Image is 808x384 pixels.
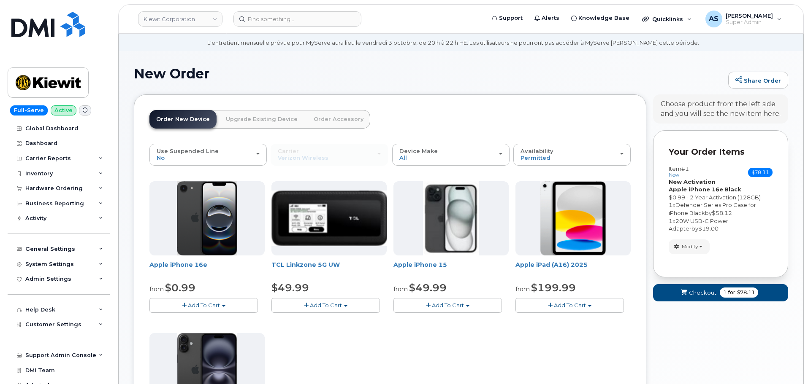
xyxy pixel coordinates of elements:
span: $0.99 [165,282,195,294]
small: from [515,285,530,293]
a: Apple iPhone 16e [149,261,207,269]
small: from [393,285,408,293]
a: Knowledge Base [565,10,635,27]
span: $19.00 [698,225,719,232]
span: Knowledge Base [578,14,629,22]
small: from [149,285,164,293]
span: Alerts [542,14,559,22]
button: Add To Cart [393,298,502,313]
button: Use Suspended Line No [149,144,267,166]
span: $78.11 [737,289,755,296]
strong: Black [724,186,741,193]
strong: New Activation [669,178,716,185]
div: $0.99 - 2 Year Activation (128GB) [669,193,773,201]
span: [PERSON_NAME] [726,12,773,19]
span: Super Admin [726,19,773,26]
img: linkzone5g.png [271,191,387,246]
input: Find something... [233,11,361,27]
span: Availability [521,148,553,154]
a: Apple iPhone 15 [393,261,447,269]
div: Choose product from the left side and you will see the new item here. [661,99,781,119]
div: x by [669,217,773,233]
span: Modify [682,243,698,250]
span: Quicklinks [652,16,683,22]
button: Add To Cart [515,298,624,313]
h3: Item [669,166,689,178]
span: Use Suspended Line [157,148,219,154]
div: Apple iPad (A16) 2025 [515,260,631,277]
h1: New Order [134,66,724,81]
button: Modify [669,239,710,254]
div: Apple iPhone 15 [393,260,509,277]
p: Your Order Items [669,146,773,158]
span: No [157,154,165,161]
span: Add To Cart [554,302,586,309]
strong: Apple iPhone 16e [669,186,723,193]
a: TCL Linkzone 5G UW [271,261,340,269]
span: All [399,154,407,161]
span: 20W USB-C Power Adapter [669,218,728,232]
div: Apple iPhone 16e [149,260,265,277]
span: $78.11 [748,168,773,177]
a: Alerts [529,10,565,27]
small: new [669,172,679,178]
div: x by [669,201,773,217]
a: Share Order [728,72,788,89]
div: MyServe scheduled maintenance will occur [DATE][DATE] 8:00 PM - 10:00 PM Eastern. Users will be u... [207,23,699,47]
a: Order New Device [149,110,217,129]
a: Kiewit Corporation [138,11,222,27]
button: Device Make All [392,144,510,166]
button: Checkout 1 for $78.11 [653,284,788,301]
span: Add To Cart [188,302,220,309]
span: 1 [669,201,672,208]
span: AS [709,14,719,24]
span: 1 [723,289,727,296]
span: $49.99 [409,282,447,294]
img: ipad_11.png [540,181,606,255]
span: Device Make [399,148,438,154]
div: Alexander Strull [700,11,788,27]
span: Support [499,14,523,22]
span: $58.12 [712,209,732,216]
span: $49.99 [271,282,309,294]
a: Order Accessory [307,110,370,129]
span: $199.99 [531,282,576,294]
span: 1 [669,218,672,224]
a: Support [486,10,529,27]
span: Add To Cart [432,302,464,309]
span: Permitted [521,154,550,161]
span: Defender Series Pro Case for iPhone Black [669,201,756,216]
a: Upgrade Existing Device [219,110,304,129]
button: Availability Permitted [513,144,631,166]
button: Add To Cart [149,298,258,313]
span: Add To Cart [310,302,342,309]
a: Apple iPad (A16) 2025 [515,261,588,269]
iframe: Messenger Launcher [771,347,802,378]
img: iphone15.jpg [423,181,479,255]
span: for [727,289,737,296]
span: #1 [681,165,689,172]
span: Checkout [689,289,716,297]
button: Add To Cart [271,298,380,313]
img: iphone16e.png [177,181,238,255]
div: Quicklinks [636,11,698,27]
div: TCL Linkzone 5G UW [271,260,387,277]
